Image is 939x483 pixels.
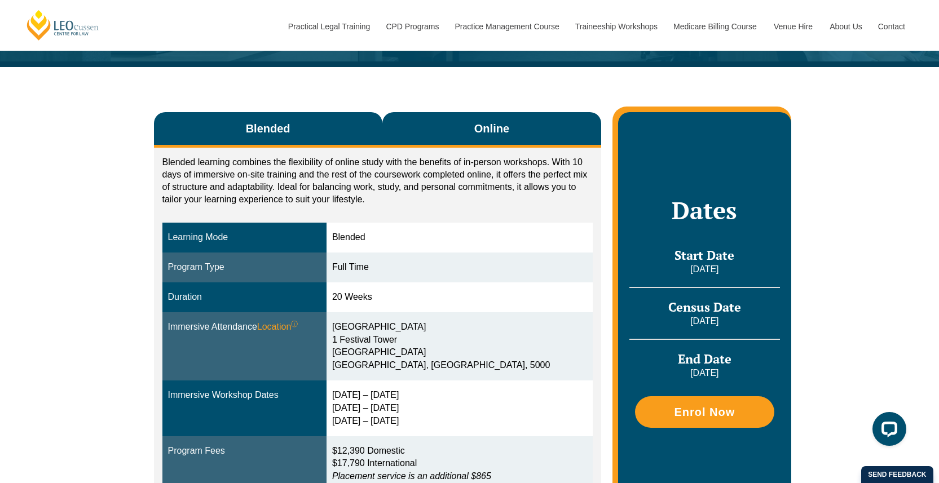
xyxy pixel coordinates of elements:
[629,196,779,224] h2: Dates
[629,315,779,327] p: [DATE]
[332,291,587,304] div: 20 Weeks
[447,2,567,51] a: Practice Management Course
[678,351,731,367] span: End Date
[168,231,321,244] div: Learning Mode
[377,2,446,51] a: CPD Programs
[332,231,587,244] div: Blended
[280,2,378,51] a: Practical Legal Training
[665,2,765,51] a: Medicare Billing Course
[474,121,509,136] span: Online
[675,247,734,263] span: Start Date
[168,291,321,304] div: Duration
[168,321,321,334] div: Immersive Attendance
[567,2,665,51] a: Traineeship Workshops
[332,471,491,481] em: Placement service is an additional $865
[162,156,593,206] p: Blended learning combines the flexibility of online study with the benefits of in-person workshop...
[821,2,870,51] a: About Us
[25,9,100,41] a: [PERSON_NAME] Centre for Law
[291,320,298,328] sup: ⓘ
[863,407,911,455] iframe: LiveChat chat widget
[168,261,321,274] div: Program Type
[765,2,821,51] a: Venue Hire
[629,367,779,379] p: [DATE]
[332,321,587,372] div: [GEOGRAPHIC_DATA] 1 Festival Tower [GEOGRAPHIC_DATA] [GEOGRAPHIC_DATA], [GEOGRAPHIC_DATA], 5000
[870,2,914,51] a: Contact
[332,389,587,428] div: [DATE] – [DATE] [DATE] – [DATE] [DATE] – [DATE]
[246,121,290,136] span: Blended
[674,406,735,418] span: Enrol Now
[257,321,298,334] span: Location
[168,445,321,458] div: Program Fees
[668,299,741,315] span: Census Date
[332,458,417,468] span: $17,790 International
[168,389,321,402] div: Immersive Workshop Dates
[332,446,405,455] span: $12,390 Domestic
[332,261,587,274] div: Full Time
[635,396,774,428] a: Enrol Now
[629,263,779,276] p: [DATE]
